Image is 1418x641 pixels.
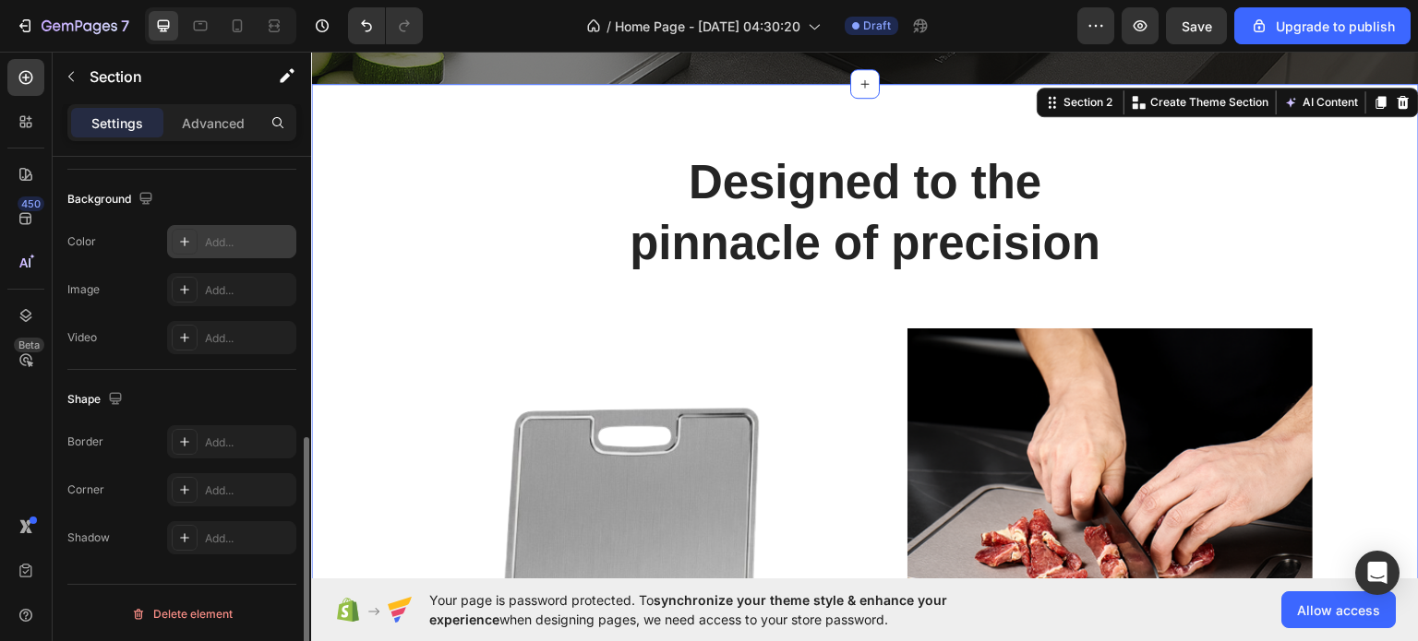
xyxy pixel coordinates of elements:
div: Upgrade to publish [1250,17,1395,36]
span: Save [1182,18,1212,34]
div: Add... [205,530,292,547]
p: 7 [121,15,129,37]
div: Delete element [131,603,233,625]
div: 450 [18,196,44,211]
span: Allow access [1297,600,1380,620]
div: Add... [205,434,292,451]
div: Add... [205,482,292,499]
div: Shape [67,387,126,412]
div: Beta [14,338,44,352]
span: synchronize your theme style & enhance your experience [429,592,947,627]
button: 7 [7,7,138,44]
div: Corner [67,481,104,498]
span: / [607,17,611,36]
p: Advanced [182,113,245,133]
div: Add... [205,282,292,299]
div: Video [67,329,97,346]
button: AI Content [969,40,1051,62]
span: Home Page - [DATE] 04:30:20 [615,17,800,36]
span: Draft [863,18,891,34]
div: Color [67,233,96,250]
div: Add... [205,234,292,251]
div: Open Intercom Messenger [1355,551,1400,595]
div: Add... [205,330,292,347]
p: Settings [91,113,143,133]
button: Upgrade to publish [1234,7,1411,44]
div: Border [67,433,103,450]
div: Shadow [67,529,110,546]
button: Delete element [67,599,296,629]
button: Allow access [1281,591,1396,628]
div: Section 2 [749,42,805,59]
div: Image [67,281,100,298]
span: Your page is password protected. To when designing pages, we need access to your store password. [429,590,1019,629]
p: Create Theme Section [839,42,957,59]
div: Undo/Redo [348,7,423,44]
iframe: Design area [311,52,1418,578]
p: Section [90,65,241,88]
button: Save [1166,7,1227,44]
div: Background [67,187,157,212]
